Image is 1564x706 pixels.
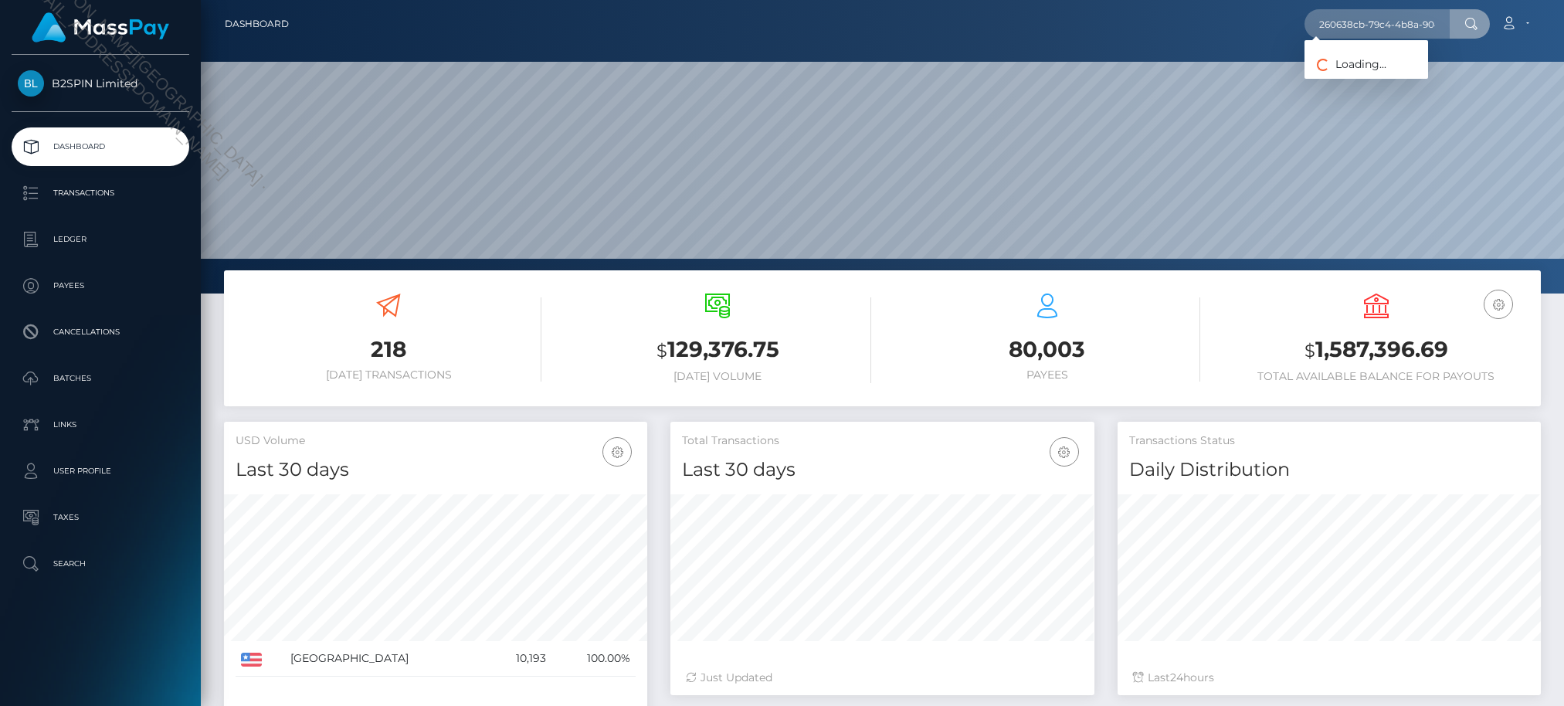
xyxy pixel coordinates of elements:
[236,457,636,484] h4: Last 30 days
[1304,57,1386,71] span: Loading...
[12,359,189,398] a: Batches
[12,452,189,490] a: User Profile
[18,182,183,205] p: Transactions
[236,433,636,449] h5: USD Volume
[1133,670,1525,686] div: Last hours
[18,413,183,436] p: Links
[241,653,262,667] img: US.png
[686,670,1078,686] div: Just Updated
[1129,457,1529,484] h4: Daily Distribution
[18,506,183,529] p: Taxes
[236,334,541,365] h3: 218
[656,340,667,361] small: $
[18,70,44,97] img: B2SPIN Limited
[225,8,289,40] a: Dashboard
[12,127,189,166] a: Dashboard
[1304,340,1315,361] small: $
[12,545,189,583] a: Search
[18,460,183,483] p: User Profile
[1304,9,1450,39] input: Search...
[18,367,183,390] p: Batches
[285,641,487,677] td: [GEOGRAPHIC_DATA]
[682,433,1082,449] h5: Total Transactions
[1223,334,1529,366] h3: 1,587,396.69
[487,641,551,677] td: 10,193
[18,228,183,251] p: Ledger
[12,498,189,537] a: Taxes
[12,266,189,305] a: Payees
[12,220,189,259] a: Ledger
[12,313,189,351] a: Cancellations
[12,406,189,444] a: Links
[1129,433,1529,449] h5: Transactions Status
[551,641,636,677] td: 100.00%
[18,274,183,297] p: Payees
[565,370,870,383] h6: [DATE] Volume
[12,76,189,90] span: B2SPIN Limited
[18,552,183,575] p: Search
[894,368,1200,382] h6: Payees
[1170,670,1183,684] span: 24
[18,321,183,344] p: Cancellations
[682,457,1082,484] h4: Last 30 days
[894,334,1200,365] h3: 80,003
[565,334,870,366] h3: 129,376.75
[236,368,541,382] h6: [DATE] Transactions
[32,12,169,42] img: MassPay Logo
[1223,370,1529,383] h6: Total Available Balance for Payouts
[12,174,189,212] a: Transactions
[18,135,183,158] p: Dashboard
